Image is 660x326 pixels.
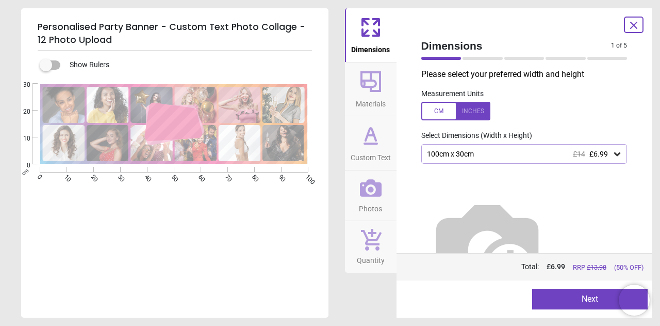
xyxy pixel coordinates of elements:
[345,8,397,62] button: Dimensions
[551,262,565,271] span: 6.99
[345,116,397,170] button: Custom Text
[421,38,612,53] span: Dimensions
[38,17,312,51] h5: Personalised Party Banner - Custom Text Photo Collage - 12 Photo Upload
[46,59,328,71] div: Show Rulers
[614,263,643,272] span: (50% OFF)
[413,131,532,141] label: Select Dimensions (Width x Height)
[589,150,608,158] span: £6.99
[573,150,585,158] span: £14
[421,69,636,80] p: Please select your preferred width and height
[420,262,644,272] div: Total:
[11,81,30,89] span: 30
[421,89,484,99] label: Measurement Units
[547,262,565,272] span: £
[587,263,606,271] span: £ 13.98
[619,285,650,316] iframe: Brevo live chat
[345,63,397,116] button: Materials
[345,221,397,273] button: Quantity
[426,150,613,159] div: 100cm x 30cm
[357,251,385,266] span: Quantity
[20,167,29,177] span: cm
[351,40,390,55] span: Dimensions
[532,289,648,309] button: Next
[573,263,606,272] span: RRP
[11,107,30,116] span: 20
[611,41,627,50] span: 1 of 5
[11,134,30,143] span: 10
[421,180,553,313] img: Helper for size comparison
[351,148,391,163] span: Custom Text
[11,161,30,170] span: 0
[356,94,386,110] span: Materials
[345,170,397,221] button: Photos
[359,199,382,214] span: Photos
